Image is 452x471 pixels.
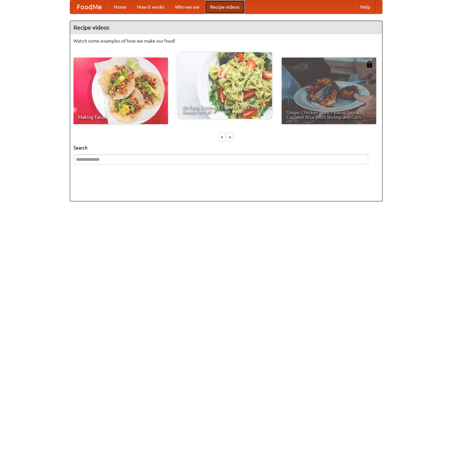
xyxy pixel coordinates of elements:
a: Recipe videos [205,0,245,14]
h5: Search [74,144,379,151]
a: Making Tacos [74,58,168,124]
div: » [227,133,233,141]
a: FoodMe [70,0,108,14]
a: Who we are [170,0,205,14]
div: « [219,133,225,141]
a: How it works [132,0,170,14]
a: Help [355,0,376,14]
img: 483408.png [366,61,373,68]
h4: Recipe videos [70,21,382,34]
a: Home [108,0,132,14]
span: An Easy, Summery Tomato Pasta That's Ready for Fall [182,105,267,114]
span: Making Tacos [78,115,163,119]
p: Watch some examples of how we make our food! [74,38,379,44]
a: An Easy, Summery Tomato Pasta That's Ready for Fall [178,52,272,119]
